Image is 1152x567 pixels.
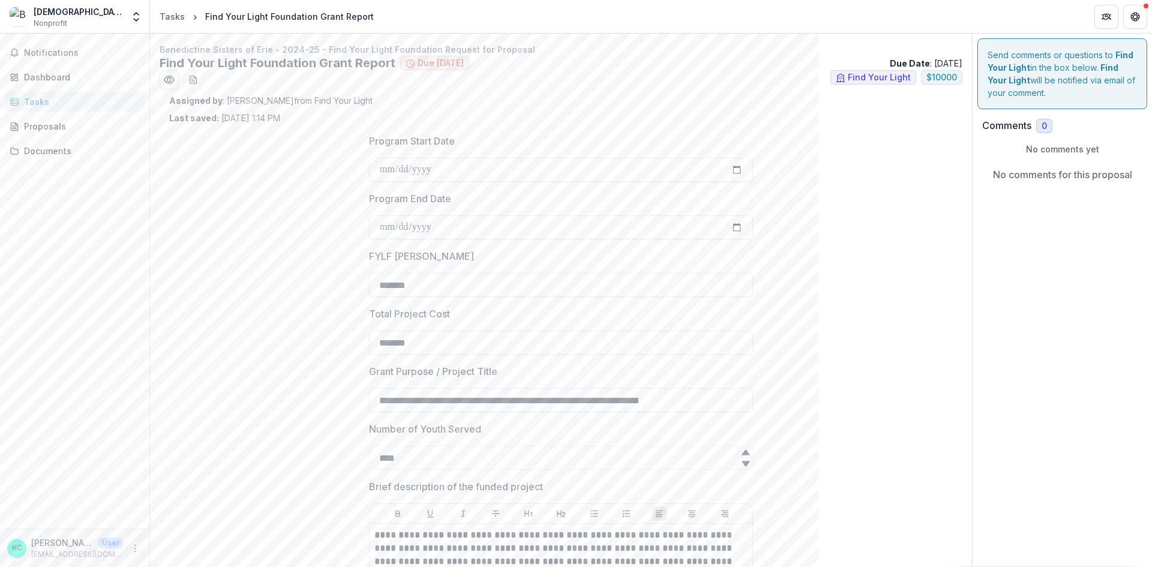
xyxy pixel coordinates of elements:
[890,58,930,68] strong: Due Date
[24,71,135,83] div: Dashboard
[521,506,536,521] button: Heading 1
[24,95,135,108] div: Tasks
[456,506,470,521] button: Italicize
[98,538,123,548] p: User
[184,70,203,89] button: download-word-button
[1042,121,1047,131] span: 0
[1123,5,1147,29] button: Get Help
[128,541,142,556] button: More
[718,506,732,521] button: Align Right
[587,506,601,521] button: Bullet List
[160,10,185,23] div: Tasks
[31,536,94,549] p: [PERSON_NAME], CFRE
[685,506,699,521] button: Align Center
[369,307,450,321] p: Total Project Cost
[423,506,437,521] button: Underline
[982,120,1031,131] h2: Comments
[160,70,179,89] button: Preview 848ca255-22ec-4066-94f5-643031ec53c4.pdf
[993,167,1132,182] p: No comments for this proposal
[982,143,1142,155] p: No comments yet
[5,43,145,62] button: Notifications
[155,8,379,25] nav: breadcrumb
[128,5,145,29] button: Open entity switcher
[848,73,911,83] span: Find Your Light
[488,506,503,521] button: Strike
[160,56,395,70] h2: Find Your Light Foundation Grant Report
[24,48,140,58] span: Notifications
[155,8,190,25] a: Tasks
[1094,5,1118,29] button: Partners
[169,112,280,124] p: [DATE] 1:14 PM
[369,479,543,494] p: Brief description of the funded project
[652,506,667,521] button: Align Left
[5,116,145,136] a: Proposals
[169,95,223,106] strong: Assigned by
[24,145,135,157] div: Documents
[24,120,135,133] div: Proposals
[5,67,145,87] a: Dashboard
[369,422,481,436] p: Number of Youth Served
[12,544,22,552] div: Kelly Stolar, CFRE
[169,94,953,107] p: : [PERSON_NAME] from Find Your Light
[369,364,497,379] p: Grant Purpose / Project Title
[369,191,451,206] p: Program End Date
[31,549,123,560] p: [EMAIL_ADDRESS][DOMAIN_NAME]
[10,7,29,26] img: Benedictine Sisters of Erie
[34,18,67,29] span: Nonprofit
[169,113,219,123] strong: Last saved:
[205,10,374,23] div: Find Your Light Foundation Grant Report
[391,506,405,521] button: Bold
[977,38,1147,109] div: Send comments or questions to in the box below. will be notified via email of your comment.
[926,73,957,83] span: $ 10000
[5,92,145,112] a: Tasks
[34,5,123,18] div: [DEMOGRAPHIC_DATA] Sisters of Erie
[369,249,474,263] p: FYLF [PERSON_NAME]
[619,506,634,521] button: Ordered List
[369,134,455,148] p: Program Start Date
[418,58,464,68] span: Due [DATE]
[554,506,568,521] button: Heading 2
[5,141,145,161] a: Documents
[890,57,962,70] p: : [DATE]
[160,43,962,56] p: Benedictine Sisters of Erie - 2024-25 - Find Your Light Foundation Request for Proposal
